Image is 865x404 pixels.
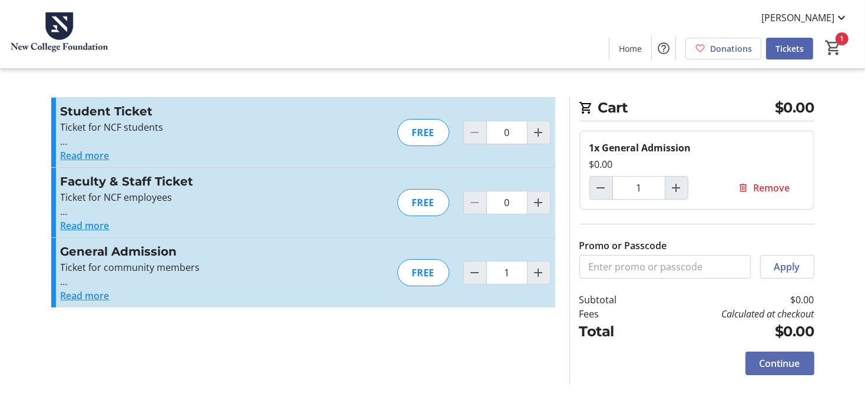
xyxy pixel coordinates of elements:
[745,352,814,375] button: Continue
[579,255,751,279] input: Enter promo or passcode
[7,5,112,64] img: New College Foundation's Logo
[397,189,449,216] div: FREE
[754,181,790,195] span: Remove
[647,293,814,307] td: $0.00
[612,176,665,200] input: General Admission Quantity
[528,261,550,284] button: Increment by one
[685,38,761,59] a: Donations
[486,191,528,214] input: Faculty & Staff Ticket Quantity
[579,97,814,121] h2: Cart
[761,11,834,25] span: [PERSON_NAME]
[590,177,612,199] button: Decrement by one
[710,42,752,55] span: Donations
[464,261,486,284] button: Decrement by one
[619,42,642,55] span: Home
[579,293,648,307] td: Subtotal
[61,260,318,274] p: Ticket for community members
[61,218,110,233] button: Read more
[486,261,528,284] input: General Admission Quantity
[61,289,110,303] button: Read more
[579,307,648,321] td: Fees
[528,191,550,214] button: Increment by one
[397,119,449,146] div: FREE
[61,102,318,120] h3: Student Ticket
[775,97,814,118] span: $0.00
[752,8,858,27] button: [PERSON_NAME]
[775,42,804,55] span: Tickets
[589,157,804,171] div: $0.00
[61,148,110,163] button: Read more
[61,190,318,204] p: Ticket for NCF employees
[579,239,667,253] label: Promo or Passcode
[766,38,813,59] a: Tickets
[589,141,804,155] div: 1x General Admission
[61,243,318,260] h3: General Admission
[609,38,651,59] a: Home
[774,260,800,274] span: Apply
[724,176,804,200] button: Remove
[528,121,550,144] button: Increment by one
[647,321,814,342] td: $0.00
[823,37,844,58] button: Cart
[760,356,800,370] span: Continue
[61,120,318,134] p: Ticket for NCF students
[486,121,528,144] input: Student Ticket Quantity
[397,259,449,286] div: FREE
[652,37,675,60] button: Help
[665,177,688,199] button: Increment by one
[760,255,814,279] button: Apply
[579,321,648,342] td: Total
[647,307,814,321] td: Calculated at checkout
[61,173,318,190] h3: Faculty & Staff Ticket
